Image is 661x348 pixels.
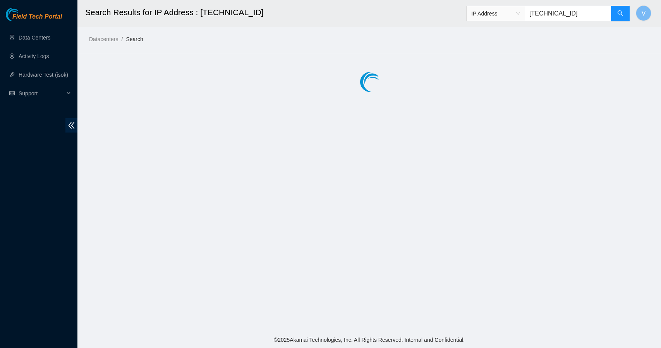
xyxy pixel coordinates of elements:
[9,91,15,96] span: read
[636,5,651,21] button: V
[77,332,661,348] footer: © 2025 Akamai Technologies, Inc. All Rights Reserved. Internal and Confidential.
[525,6,611,21] input: Enter text here...
[89,36,118,42] a: Datacenters
[611,6,630,21] button: search
[126,36,143,42] a: Search
[121,36,123,42] span: /
[642,9,646,18] span: V
[19,86,64,101] span: Support
[471,8,520,19] span: IP Address
[6,14,62,24] a: Akamai TechnologiesField Tech Portal
[6,8,39,21] img: Akamai Technologies
[65,118,77,133] span: double-left
[12,13,62,21] span: Field Tech Portal
[19,34,50,41] a: Data Centers
[19,72,68,78] a: Hardware Test (isok)
[617,10,623,17] span: search
[19,53,49,59] a: Activity Logs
